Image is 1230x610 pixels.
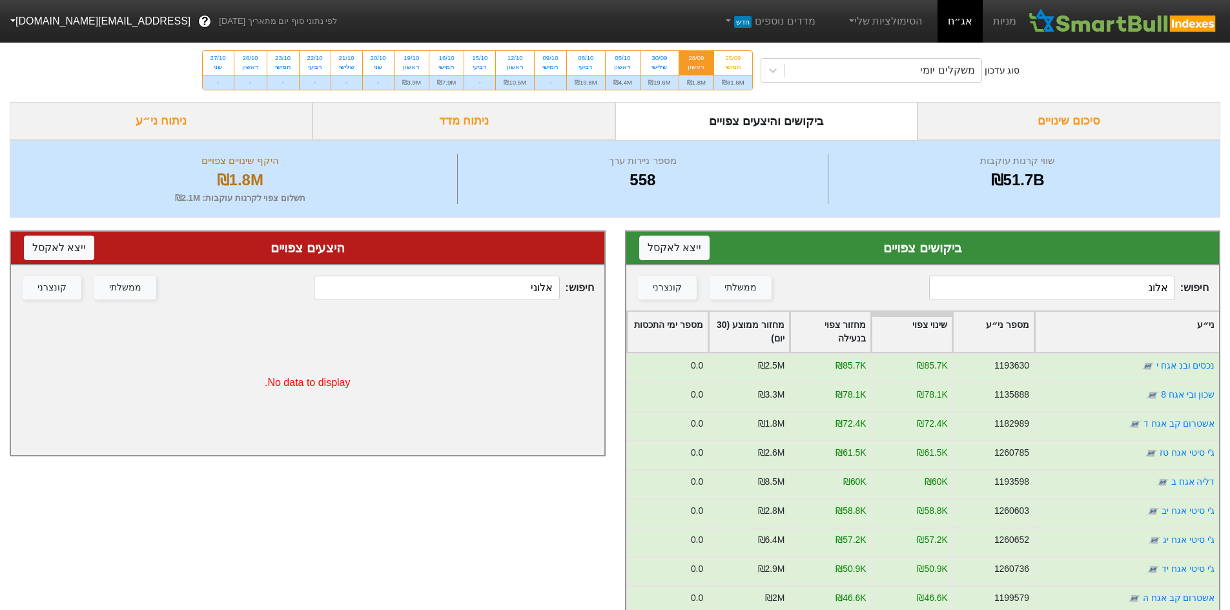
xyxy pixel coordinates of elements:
[917,388,947,402] div: ₪78.1K
[843,475,866,489] div: ₪60K
[1163,534,1215,545] a: ג'י סיטי אגח יג
[953,312,1033,352] div: Toggle SortBy
[1141,360,1154,372] img: tase link
[690,359,702,372] div: 0.0
[1160,447,1215,458] a: ג'י סיטי אגח טז
[734,16,752,28] span: חדש
[722,54,744,63] div: 25/09
[835,504,866,518] div: ₪58.8K
[1127,592,1140,605] img: tase link
[606,75,640,90] div: ₪4.4M
[917,504,947,518] div: ₪58.8K
[690,417,702,431] div: 0.0
[1156,476,1169,489] img: tase link
[835,533,866,547] div: ₪57.2K
[790,312,870,352] div: Toggle SortBy
[1147,563,1160,576] img: tase link
[575,63,597,72] div: רביעי
[437,63,456,72] div: חמישי
[314,276,560,300] input: 0 רשומות...
[835,591,866,605] div: ₪46.6K
[1145,447,1158,460] img: tase link
[639,236,710,260] button: ייצא לאקסל
[994,504,1029,518] div: 1260603
[628,312,708,352] div: Toggle SortBy
[832,154,1204,168] div: שווי קרנות עוקבות
[313,102,615,140] div: ניתוח מדד
[1147,505,1160,518] img: tase link
[757,359,784,372] div: ₪2.5M
[26,154,454,168] div: היקף שינויים צפויים
[710,276,772,300] button: ממשלתי
[1142,593,1215,603] a: אשטרום קב אגח ה
[757,446,784,460] div: ₪2.6M
[402,63,421,72] div: ראשון
[371,63,386,72] div: שני
[648,54,671,63] div: 30/09
[835,359,866,372] div: ₪85.7K
[653,281,682,295] div: קונצרני
[109,281,141,295] div: ממשלתי
[575,54,597,63] div: 08/10
[722,63,744,72] div: חמישי
[567,75,605,90] div: ₪19.8M
[307,54,323,63] div: 22/10
[679,75,713,90] div: ₪1.8M
[917,446,947,460] div: ₪61.5K
[920,63,974,78] div: משקלים יומי
[464,75,495,90] div: -
[307,63,323,72] div: רביעי
[1148,534,1161,547] img: tase link
[37,281,67,295] div: קונצרני
[267,75,299,90] div: -
[1128,418,1141,431] img: tase link
[757,504,784,518] div: ₪2.8M
[363,75,394,90] div: -
[300,75,331,90] div: -
[613,54,632,63] div: 05/10
[461,154,825,168] div: מספר ניירות ערך
[687,54,706,63] div: 28/09
[985,64,1020,77] div: סוג עדכון
[917,591,947,605] div: ₪46.6K
[210,54,226,63] div: 27/10
[535,75,566,90] div: -
[917,562,947,576] div: ₪50.9K
[615,102,918,140] div: ביקושים והיצעים צפויים
[542,63,559,72] div: חמישי
[11,310,604,455] div: No data to display.
[26,192,454,205] div: תשלום צפוי לקרנות עוקבות : ₪2.1M
[339,63,354,72] div: שלישי
[690,562,702,576] div: 0.0
[1027,8,1220,34] img: SmartBull
[275,54,291,63] div: 23/10
[210,63,226,72] div: שני
[648,63,671,72] div: שלישי
[917,533,947,547] div: ₪57.2K
[504,63,526,72] div: ראשון
[331,75,362,90] div: -
[94,276,156,300] button: ממשלתי
[371,54,386,63] div: 20/10
[835,417,866,431] div: ₪72.4K
[639,238,1207,258] div: ביקושים צפויים
[835,562,866,576] div: ₪50.9K
[496,75,534,90] div: ₪10.5M
[690,446,702,460] div: 0.0
[613,63,632,72] div: ראשון
[724,281,757,295] div: ממשלתי
[1161,389,1215,400] a: שכון ובי אגח 8
[714,75,752,90] div: ₪81.6M
[1171,476,1215,487] a: דליה אגח ב
[234,75,267,90] div: -
[757,388,784,402] div: ₪3.3M
[437,54,456,63] div: 16/10
[395,75,429,90] div: ₪3.9M
[929,276,1209,300] span: חיפוש :
[242,54,259,63] div: 26/10
[203,75,234,90] div: -
[925,475,948,489] div: ₪60K
[1035,312,1219,352] div: Toggle SortBy
[718,8,821,34] a: מדדים נוספיםחדש
[994,446,1029,460] div: 1260785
